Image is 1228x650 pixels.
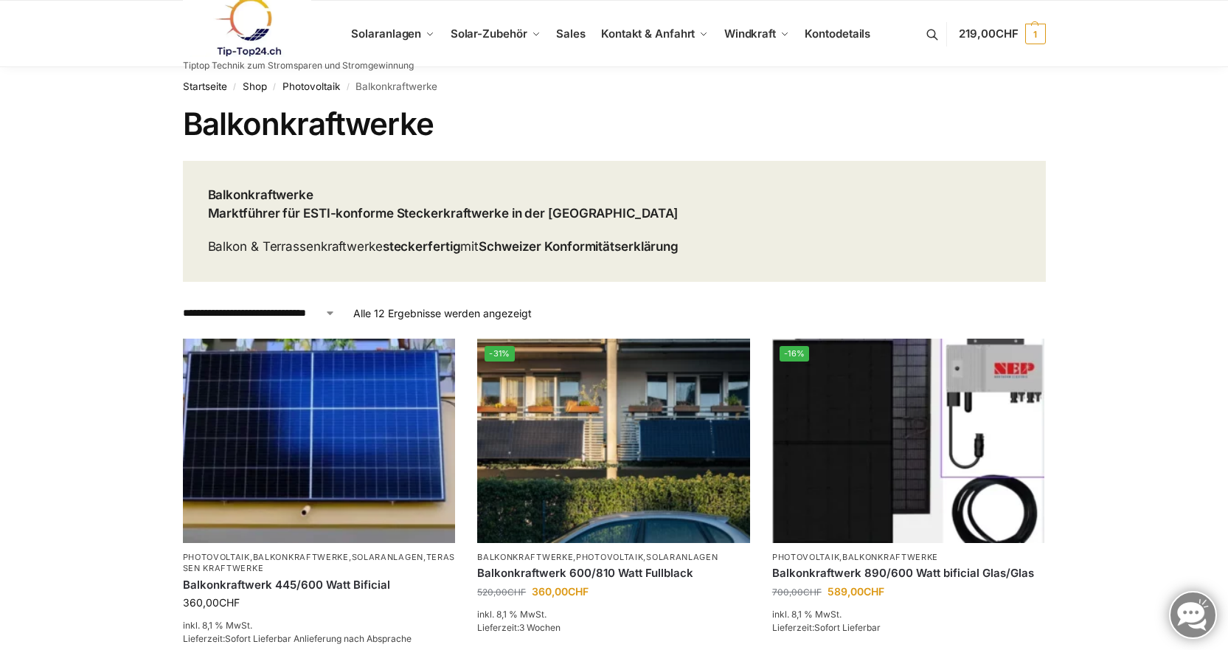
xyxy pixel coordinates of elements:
[772,566,1045,581] a: Balkonkraftwerk 890/600 Watt bificial Glas/Glas
[601,27,695,41] span: Kontakt & Anfahrt
[550,1,592,67] a: Sales
[183,619,456,632] p: inkl. 8,1 % MwSt.
[243,80,267,92] a: Shop
[799,1,876,67] a: Kontodetails
[477,339,750,543] a: -31%2 Balkonkraftwerke
[864,585,884,598] span: CHF
[996,27,1019,41] span: CHF
[477,339,750,543] img: 2 Balkonkraftwerke
[477,552,750,563] p: , ,
[183,578,456,592] a: Balkonkraftwerk 445/600 Watt Bificial
[805,27,870,41] span: Kontodetails
[532,585,589,598] bdi: 360,00
[576,552,643,562] a: Photovoltaik
[183,552,456,573] a: Terassen Kraftwerke
[772,608,1045,621] p: inkl. 8,1 % MwSt.
[208,206,679,221] strong: Marktführer für ESTI-konforme Steckerkraftwerke in der [GEOGRAPHIC_DATA]
[183,80,227,92] a: Startseite
[772,339,1045,543] a: -16%Bificiales Hochleistungsmodul
[718,1,796,67] a: Windkraft
[183,67,1046,106] nav: Breadcrumb
[803,587,822,598] span: CHF
[183,106,1046,142] h1: Balkonkraftwerke
[282,80,340,92] a: Photovoltaik
[959,12,1045,56] a: 219,00CHF 1
[842,552,938,562] a: Balkonkraftwerke
[183,552,456,575] p: , , ,
[646,552,718,562] a: Solaranlagen
[225,633,412,644] span: Sofort Lieferbar Anlieferung nach Absprache
[477,608,750,621] p: inkl. 8,1 % MwSt.
[352,552,423,562] a: Solaranlagen
[1025,24,1046,44] span: 1
[568,585,589,598] span: CHF
[445,1,547,67] a: Solar-Zubehör
[477,622,561,633] span: Lieferzeit:
[208,238,679,257] p: Balkon & Terrassenkraftwerke mit
[477,552,573,562] a: Balkonkraftwerke
[556,27,586,41] span: Sales
[183,339,456,543] img: Solaranlage für den kleinen Balkon
[253,552,349,562] a: Balkonkraftwerke
[183,552,250,562] a: Photovoltaik
[183,61,414,70] p: Tiptop Technik zum Stromsparen und Stromgewinnung
[451,27,527,41] span: Solar-Zubehör
[772,622,881,633] span: Lieferzeit:
[183,633,412,644] span: Lieferzeit:
[383,239,461,254] strong: steckerfertig
[267,81,282,93] span: /
[183,305,336,321] select: Shop-Reihenfolge
[227,81,243,93] span: /
[183,596,240,609] bdi: 360,00
[477,587,526,598] bdi: 520,00
[479,239,679,254] strong: Schweizer Konformitätserklärung
[772,587,822,598] bdi: 700,00
[595,1,715,67] a: Kontakt & Anfahrt
[724,27,776,41] span: Windkraft
[814,622,881,633] span: Sofort Lieferbar
[772,552,1045,563] p: ,
[340,81,355,93] span: /
[772,552,839,562] a: Photovoltaik
[477,566,750,581] a: Balkonkraftwerk 600/810 Watt Fullblack
[772,339,1045,543] img: Bificiales Hochleistungsmodul
[353,305,532,321] p: Alle 12 Ergebnisse werden angezeigt
[959,27,1018,41] span: 219,00
[519,622,561,633] span: 3 Wochen
[507,587,526,598] span: CHF
[208,187,313,202] strong: Balkonkraftwerke
[219,596,240,609] span: CHF
[828,585,884,598] bdi: 589,00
